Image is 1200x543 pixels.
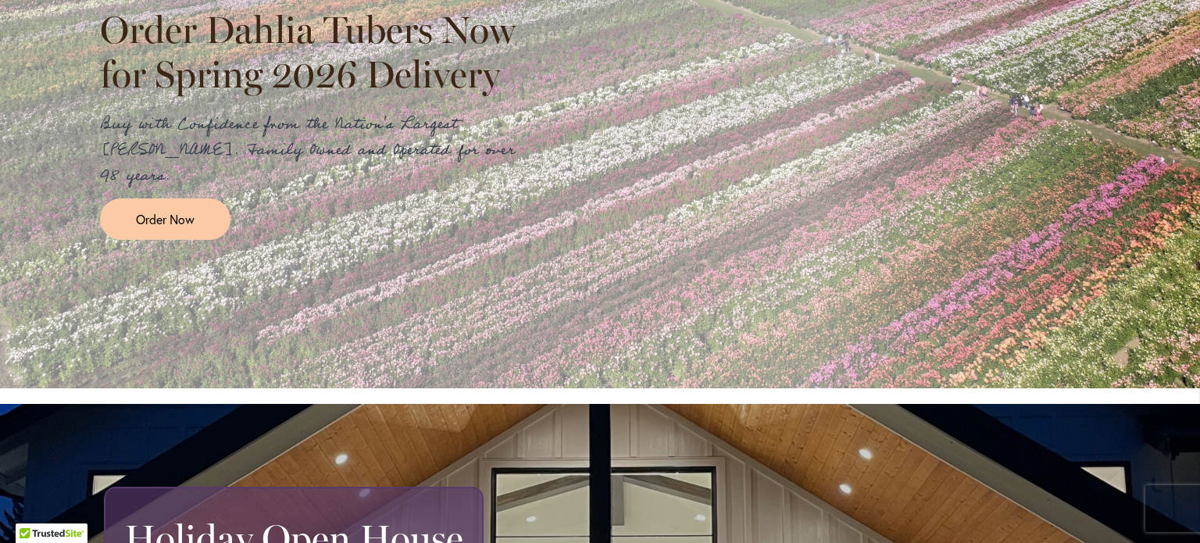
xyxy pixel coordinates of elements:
a: Order Now [100,198,230,240]
h2: Order Dahlia Tubers Now for Spring 2026 Delivery [100,8,530,95]
p: Buy with Confidence from the Nation's Largest [PERSON_NAME]. Family Owned and Operated for over 9... [100,112,530,189]
span: Order Now [136,210,195,228]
